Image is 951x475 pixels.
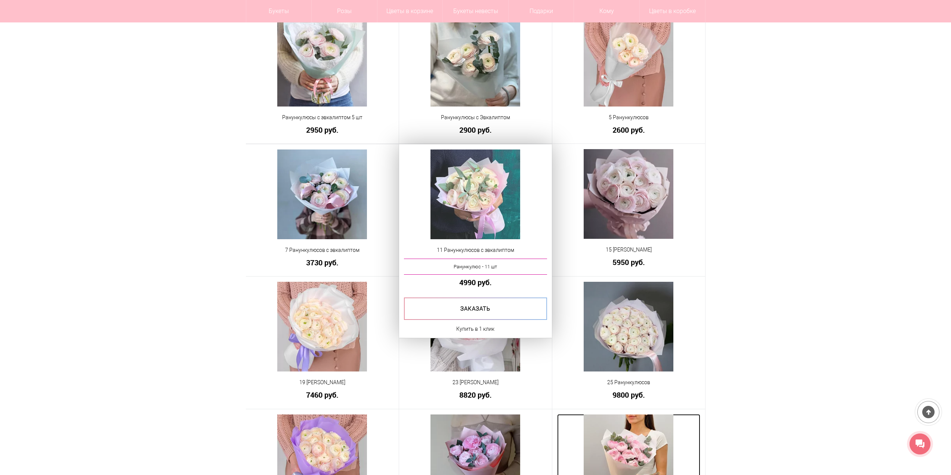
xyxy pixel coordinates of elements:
[277,282,367,371] img: 19 Ранункулюсов
[251,246,394,254] a: 7 Ранункулюсов с эвкалиптом
[404,379,547,386] a: 23 [PERSON_NAME]
[404,391,547,399] a: 8820 руб.
[584,282,673,371] img: 25 Ранункулюсов
[404,246,547,254] a: 11 Ранункулюсов с эвкалиптом
[584,17,673,107] img: 5 Ранункулюсов
[277,17,367,107] img: Ранункулюсы с эвкалиптом 5 шт
[404,126,547,134] a: 2900 руб.
[404,114,547,121] a: Ранункулюсы с Эвкалиптом
[404,278,547,286] a: 4990 руб.
[557,126,700,134] a: 2600 руб.
[430,149,520,239] img: 11 Ранункулюсов с эвкалиптом
[456,324,494,333] a: Купить в 1 клик
[557,258,700,266] a: 5950 руб.
[557,379,700,386] a: 25 Ранункулюсов
[557,246,700,254] a: 15 [PERSON_NAME]
[584,149,673,239] img: 15 Ранункулюсов
[251,391,394,399] a: 7460 руб.
[557,114,700,121] a: 5 Ранункулюсов
[430,17,520,107] img: Ранункулюсы с Эвкалиптом
[404,259,547,275] a: Ранункулюс - 11 шт
[251,114,394,121] a: Ранункулюсы с эвкалиптом 5 шт
[251,259,394,266] a: 3730 руб.
[251,379,394,386] a: 19 [PERSON_NAME]
[277,149,367,239] img: 7 Ранункулюсов с эвкалиптом
[251,126,394,134] a: 2950 руб.
[557,391,700,399] a: 9800 руб.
